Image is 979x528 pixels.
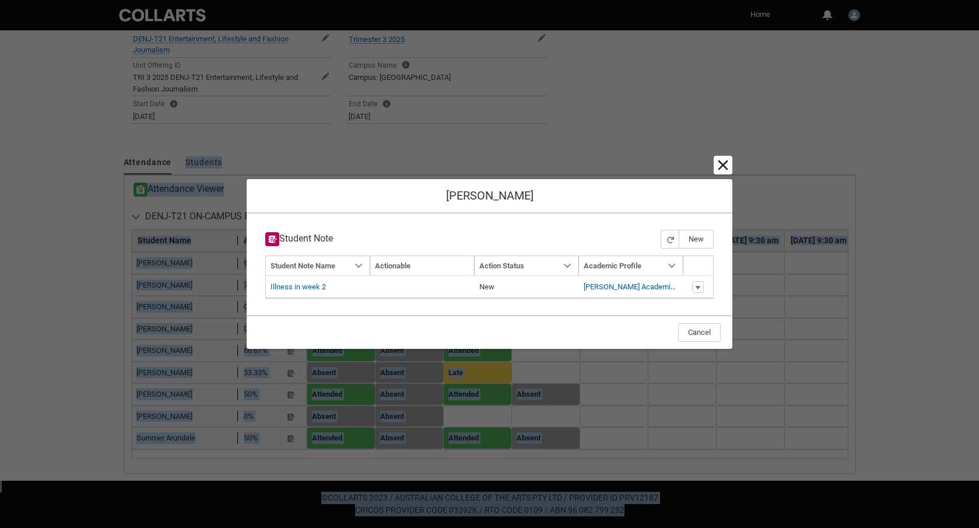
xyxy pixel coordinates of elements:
[661,230,679,249] button: Refresh
[584,282,697,291] a: [PERSON_NAME] Academic Profile
[715,158,731,173] button: Cancel and close
[265,232,333,246] h3: Student Note
[256,188,723,203] h1: [PERSON_NAME]
[479,282,494,291] lightning-base-formatted-text: New
[271,282,326,291] a: Illness in week 2
[679,230,714,249] button: New
[678,323,721,342] button: Cancel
